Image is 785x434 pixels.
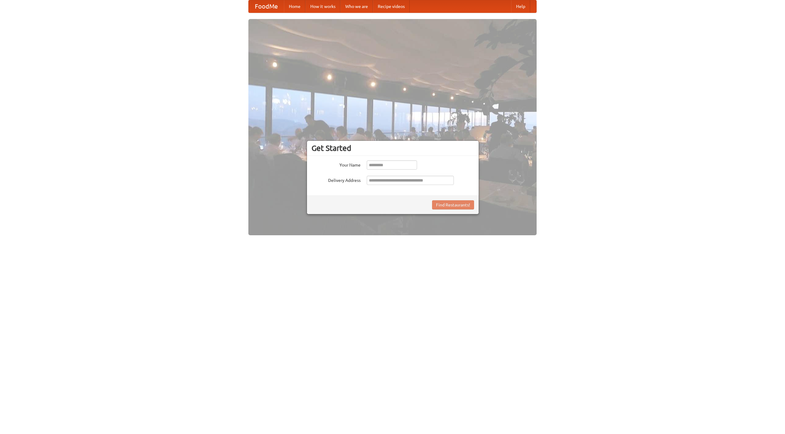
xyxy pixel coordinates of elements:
a: Help [511,0,530,13]
a: Recipe videos [373,0,410,13]
a: Home [284,0,305,13]
label: Delivery Address [312,176,361,183]
a: FoodMe [249,0,284,13]
a: How it works [305,0,340,13]
label: Your Name [312,160,361,168]
h3: Get Started [312,144,474,153]
button: Find Restaurants! [432,200,474,209]
a: Who we are [340,0,373,13]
